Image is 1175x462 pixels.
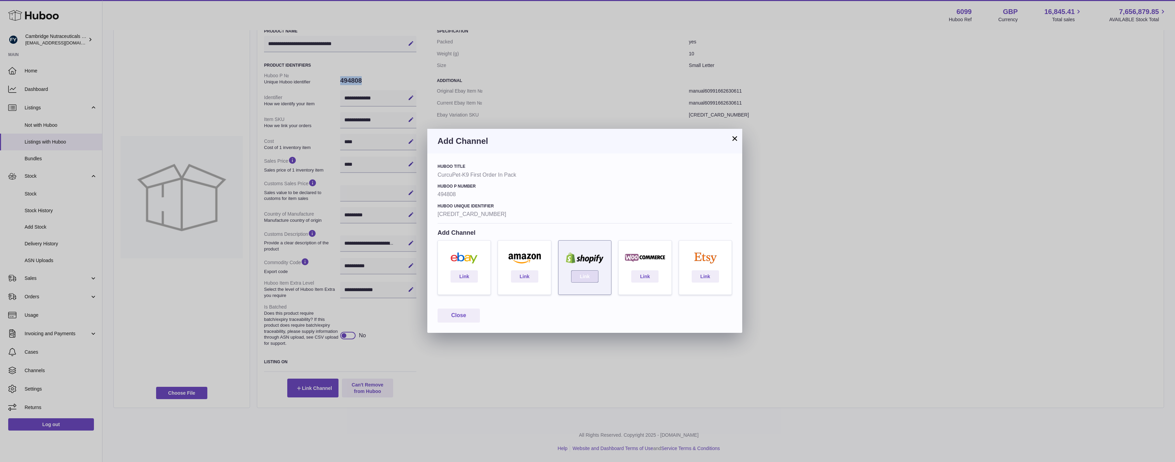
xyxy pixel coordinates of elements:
h4: Add Channel [438,229,732,237]
a: Link [511,270,538,283]
strong: 494808 [438,191,732,198]
img: ebay [441,253,487,263]
strong: CurcuPet-K9 First Order In Pack [438,171,732,179]
strong: [CREDIT_CARD_NUMBER] [438,210,732,218]
img: amazon [501,253,547,263]
a: Link [631,270,659,283]
img: etsy [682,253,728,263]
h4: Huboo Unique Identifier [438,203,732,209]
h3: Add Channel [438,136,732,147]
a: Link [451,270,478,283]
img: woocommerce [622,253,668,263]
button: Close [438,309,480,323]
h4: Huboo P number [438,184,732,189]
a: Link [571,270,598,283]
a: Link [692,270,719,283]
h4: Huboo Title [438,164,732,169]
button: × [731,134,739,142]
img: shopify [562,253,608,263]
